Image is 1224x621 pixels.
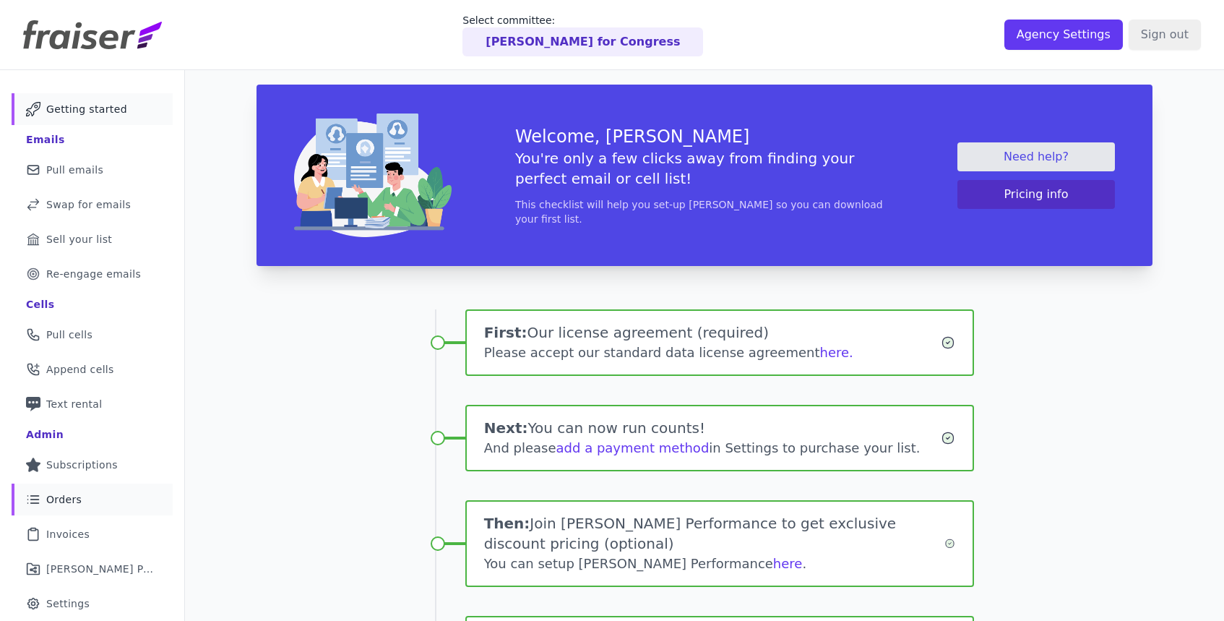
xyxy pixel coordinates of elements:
span: Pull cells [46,327,92,342]
div: You can setup [PERSON_NAME] Performance . [484,554,944,574]
a: Pull cells [12,319,173,351]
p: This checklist will help you set-up [PERSON_NAME] so you can download your first list. [515,197,894,226]
a: Invoices [12,518,173,550]
a: Need help? [957,142,1115,171]
div: Admin [26,427,64,442]
a: Append cells [12,354,173,385]
div: Please accept our standard data license agreement [484,343,941,363]
span: Sell your list [46,232,112,247]
a: [PERSON_NAME] Performance [12,553,173,585]
input: Agency Settings [1004,20,1123,50]
div: Emails [26,132,65,147]
span: Settings [46,596,90,611]
input: Sign out [1129,20,1201,50]
a: Pull emails [12,154,173,186]
span: Pull emails [46,163,103,177]
h3: Welcome, [PERSON_NAME] [515,125,894,148]
span: First: [484,324,527,341]
a: Sell your list [12,223,173,255]
button: Pricing info [957,180,1115,209]
h1: You can now run counts! [484,418,941,438]
a: Re-engage emails [12,258,173,290]
p: [PERSON_NAME] for Congress [486,33,680,51]
a: Select committee: [PERSON_NAME] for Congress [462,13,703,56]
span: Next: [484,419,528,437]
span: Getting started [46,102,127,116]
h1: Join [PERSON_NAME] Performance to get exclusive discount pricing (optional) [484,513,944,554]
span: [PERSON_NAME] Performance [46,562,155,576]
div: And please in Settings to purchase your list. [484,438,941,458]
a: Getting started [12,93,173,125]
span: Swap for emails [46,197,131,212]
span: Then: [484,515,530,532]
a: Orders [12,484,173,515]
h5: You're only a few clicks away from finding your perfect email or cell list! [515,148,894,189]
span: Orders [46,492,82,507]
span: Re-engage emails [46,267,141,281]
img: img [294,114,452,237]
span: Text rental [46,397,103,411]
a: Settings [12,588,173,620]
span: Invoices [46,527,90,541]
p: Select committee: [462,13,703,27]
a: Swap for emails [12,189,173,220]
a: here [773,556,803,571]
span: Subscriptions [46,458,118,472]
h1: Our license agreement (required) [484,322,941,343]
span: Append cells [46,362,114,377]
div: Cells [26,297,54,312]
a: add a payment method [556,440,710,455]
a: Subscriptions [12,449,173,481]
a: Text rental [12,388,173,420]
img: Fraiser Logo [23,20,162,49]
